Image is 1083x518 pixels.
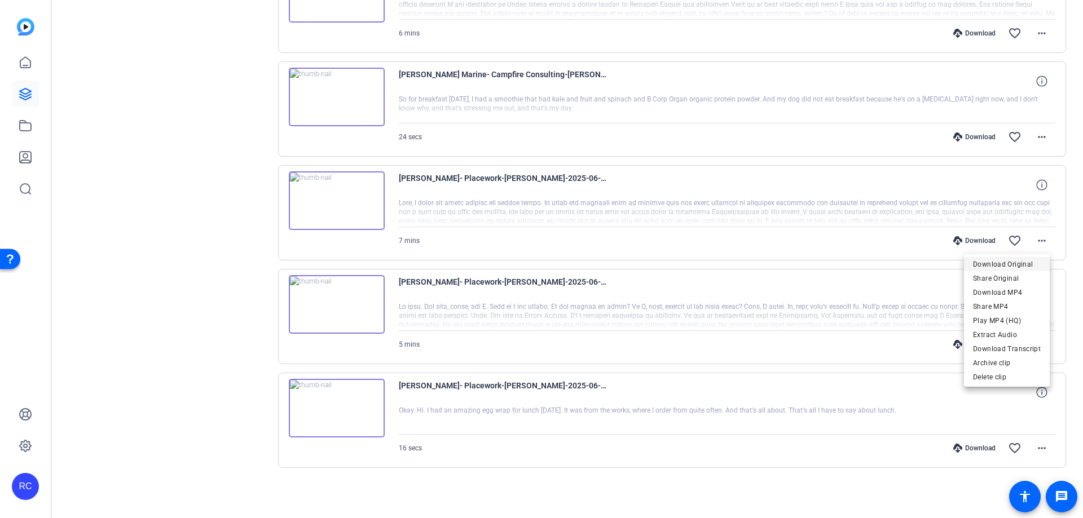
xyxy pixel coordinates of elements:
[973,272,1041,285] span: Share Original
[973,370,1041,384] span: Delete clip
[973,300,1041,313] span: Share MP4
[973,328,1041,342] span: Extract Audio
[973,356,1041,370] span: Archive clip
[973,258,1041,271] span: Download Original
[973,314,1041,327] span: Play MP4 (HQ)
[973,286,1041,299] span: Download MP4
[973,342,1041,356] span: Download Transcript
